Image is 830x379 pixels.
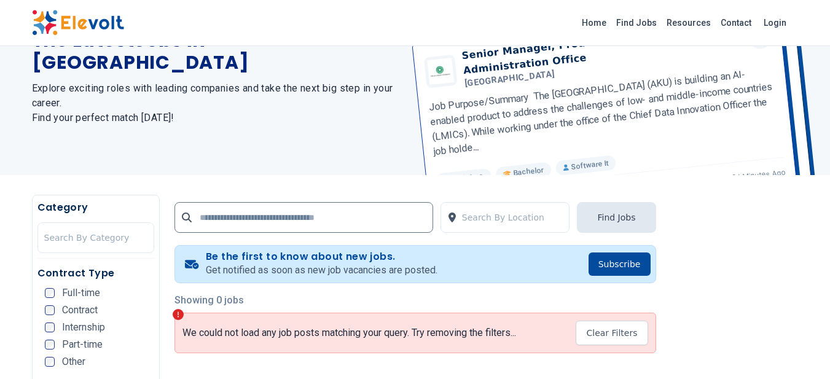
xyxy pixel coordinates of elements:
[769,320,830,379] iframe: Chat Widget
[45,288,55,298] input: Full-time
[62,305,98,315] span: Contract
[756,10,794,35] a: Login
[45,340,55,350] input: Part-time
[662,13,716,33] a: Resources
[174,293,656,308] p: Showing 0 jobs
[62,340,103,350] span: Part-time
[589,252,651,276] button: Subscribe
[62,357,85,367] span: Other
[577,202,656,233] button: Find Jobs
[32,81,401,125] h2: Explore exciting roles with leading companies and take the next big step in your career. Find you...
[45,357,55,367] input: Other
[37,266,154,281] h5: Contract Type
[576,321,648,345] button: Clear Filters
[716,13,756,33] a: Contact
[45,322,55,332] input: Internship
[206,251,437,263] h4: Be the first to know about new jobs.
[182,327,516,339] p: We could not load any job posts matching your query. Try removing the filters...
[32,10,124,36] img: Elevolt
[45,305,55,315] input: Contract
[32,29,401,74] h1: The Latest Jobs in [GEOGRAPHIC_DATA]
[62,322,105,332] span: Internship
[577,13,611,33] a: Home
[62,288,100,298] span: Full-time
[206,263,437,278] p: Get notified as soon as new job vacancies are posted.
[611,13,662,33] a: Find Jobs
[37,200,154,215] h5: Category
